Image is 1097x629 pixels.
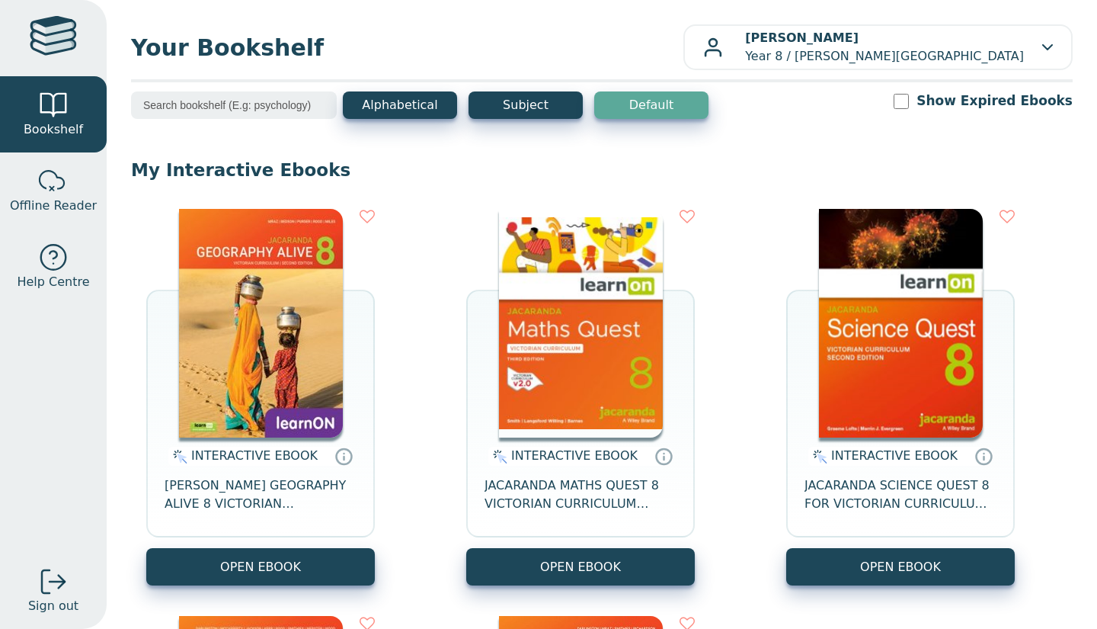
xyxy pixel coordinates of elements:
span: INTERACTIVE EBOOK [191,448,318,463]
p: Year 8 / [PERSON_NAME][GEOGRAPHIC_DATA] [745,29,1024,66]
a: Interactive eBooks are accessed online via the publisher’s portal. They contain interactive resou... [334,447,353,465]
button: [PERSON_NAME]Year 8 / [PERSON_NAME][GEOGRAPHIC_DATA] [683,24,1073,70]
span: JACARANDA SCIENCE QUEST 8 FOR VICTORIAN CURRICULUM LEARNON 2E EBOOK [804,477,996,513]
button: OPEN EBOOK [146,548,375,586]
b: [PERSON_NAME] [745,30,859,45]
a: Interactive eBooks are accessed online via the publisher’s portal. They contain interactive resou... [974,447,993,465]
img: c004558a-e884-43ec-b87a-da9408141e80.jpg [499,209,663,438]
span: Offline Reader [10,197,97,215]
label: Show Expired Ebooks [916,91,1073,111]
img: interactive.svg [488,448,507,466]
button: OPEN EBOOK [466,548,695,586]
span: Bookshelf [24,120,83,139]
img: interactive.svg [168,448,187,466]
span: [PERSON_NAME] GEOGRAPHY ALIVE 8 VICTORIAN CURRICULUM LEARNON EBOOK 2E [165,477,357,513]
img: fffb2005-5288-ea11-a992-0272d098c78b.png [819,209,983,438]
span: Your Bookshelf [131,30,683,65]
button: Subject [469,91,583,119]
img: interactive.svg [808,448,827,466]
span: INTERACTIVE EBOOK [831,448,958,463]
span: Help Centre [17,273,89,291]
p: My Interactive Ebooks [131,159,1073,181]
button: Alphabetical [343,91,457,119]
a: Interactive eBooks are accessed online via the publisher’s portal. They contain interactive resou... [654,447,673,465]
span: INTERACTIVE EBOOK [511,448,638,463]
button: Default [594,91,708,119]
span: Sign out [28,597,78,615]
img: 5407fe0c-7f91-e911-a97e-0272d098c78b.jpg [179,209,343,438]
button: OPEN EBOOK [786,548,1015,586]
input: Search bookshelf (E.g: psychology) [131,91,337,119]
span: JACARANDA MATHS QUEST 8 VICTORIAN CURRICULUM LEARNON EBOOK 3E [485,477,676,513]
